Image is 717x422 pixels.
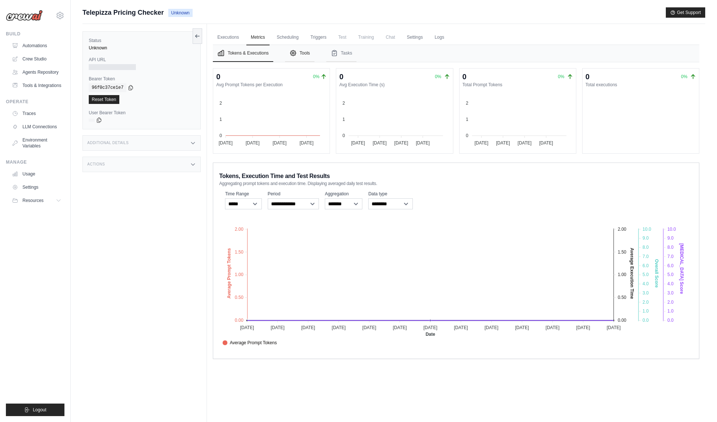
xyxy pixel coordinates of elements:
[667,245,674,250] tspan: 8.0
[89,83,126,92] code: 96f0c37ce1e7
[219,133,222,138] tspan: 0
[213,45,699,62] nav: Tabs
[454,325,468,330] tspan: [DATE]
[325,191,362,197] label: Aggregation
[681,74,687,79] span: 0%
[629,248,635,299] text: Average Execution Time
[667,281,674,286] tspan: 4.0
[373,140,387,146] tspan: [DATE]
[89,38,194,43] label: Status
[416,140,430,146] tspan: [DATE]
[9,134,64,152] a: Environment Variables
[240,325,254,330] tspan: [DATE]
[342,101,345,106] tspan: 2
[423,325,437,330] tspan: [DATE]
[643,263,649,268] tspan: 6.0
[246,30,270,45] a: Metrics
[517,140,531,146] tspan: [DATE]
[466,117,468,122] tspan: 1
[667,263,674,268] tspan: 6.0
[6,159,64,165] div: Manage
[381,30,399,45] span: Chat is not available until the deployment is complete
[9,121,64,133] a: LLM Connections
[219,172,330,181] span: Tokens, Execution Time and Test Results
[368,191,413,197] label: Data type
[87,141,129,145] h3: Additional Details
[301,325,315,330] tspan: [DATE]
[667,227,676,232] tspan: 10.0
[643,245,649,250] tspan: 8.0
[515,325,529,330] tspan: [DATE]
[9,195,64,206] button: Resources
[586,72,590,82] div: 0
[268,191,319,197] label: Period
[667,236,674,241] tspan: 9.0
[679,243,684,294] text: [MEDICAL_DATA] Score
[216,82,327,88] dt: Avg Prompt Tokens per Execution
[326,45,357,62] button: Tasks
[9,108,64,119] a: Traces
[22,198,43,203] span: Resources
[9,53,64,65] a: Crew Studio
[643,254,649,259] tspan: 7.0
[246,140,260,146] tspan: [DATE]
[6,99,64,105] div: Operate
[219,181,377,186] span: Aggregating prompt tokens and execution time. Displaying averaged daily test results.
[87,162,105,167] h3: Actions
[403,30,427,45] a: Settings
[394,140,408,146] tspan: [DATE]
[496,140,510,146] tspan: [DATE]
[586,82,696,88] dt: Total executions
[667,254,674,259] tspan: 7.0
[273,140,287,146] tspan: [DATE]
[643,281,649,286] tspan: 4.0
[667,290,674,296] tspan: 3.0
[9,181,64,193] a: Settings
[576,325,590,330] tspan: [DATE]
[235,227,244,232] tspan: 2.00
[6,404,64,416] button: Logout
[643,236,649,241] tspan: 9.0
[9,40,64,52] a: Automations
[618,318,627,323] tspan: 0.00
[9,168,64,180] a: Usage
[285,45,314,62] button: Tools
[654,259,659,288] text: Overall Score
[6,10,43,21] img: Logo
[313,74,319,80] span: 0%
[643,227,651,232] tspan: 10.0
[618,295,627,300] tspan: 0.50
[362,325,376,330] tspan: [DATE]
[426,332,435,337] text: Date
[466,133,468,138] tspan: 0
[558,74,564,79] span: 0%
[618,250,627,255] tspan: 1.50
[430,30,449,45] a: Logs
[485,325,499,330] tspan: [DATE]
[643,308,649,314] tspan: 1.0
[463,72,467,82] div: 0
[89,45,194,51] div: Unknown
[227,248,232,299] text: Average Prompt Tokens
[271,325,285,330] tspan: [DATE]
[213,30,243,45] a: Executions
[216,72,220,82] div: 0
[273,30,303,45] a: Scheduling
[219,117,222,122] tspan: 1
[666,7,705,18] button: Get Support
[222,339,277,346] span: Average Prompt Tokens
[643,272,649,277] tspan: 5.0
[354,30,379,45] span: Training is not available until the deployment is complete
[235,318,244,323] tspan: 0.00
[235,295,244,300] tspan: 0.50
[6,31,64,37] div: Build
[667,300,674,305] tspan: 2.0
[225,191,262,197] label: Time Range
[618,272,627,277] tspan: 1.00
[466,101,468,106] tspan: 2
[643,290,649,296] tspan: 3.0
[618,227,627,232] tspan: 2.00
[667,318,674,323] tspan: 0.0
[667,308,674,314] tspan: 1.0
[435,74,441,79] span: 0%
